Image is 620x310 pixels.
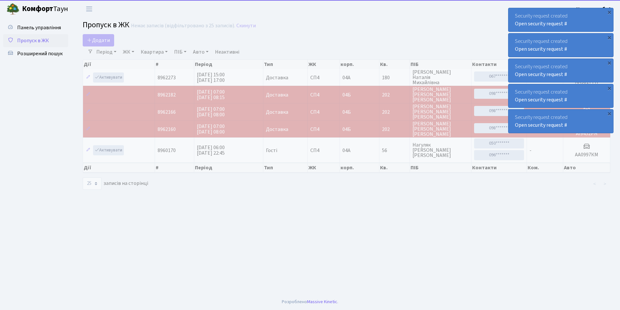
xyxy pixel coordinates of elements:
a: Open security request # [515,71,567,78]
a: Авто [190,46,211,58]
th: Контакти [471,60,527,69]
span: [DATE] 06:00 [DATE] 22:45 [197,144,225,157]
span: Пропуск в ЖК [17,37,49,44]
a: Розширений пошук [3,47,68,60]
span: Доставка [266,75,288,80]
div: × [606,9,613,15]
span: 180 [382,75,407,80]
span: СП4 [310,92,337,97]
a: Open security request # [515,45,567,53]
a: Massive Kinetic [307,298,337,305]
a: Неактивні [212,46,242,58]
span: 04Б [342,109,351,116]
span: 04А [342,147,351,154]
span: Панель управління [17,24,61,31]
div: Security request created [508,84,613,108]
th: ПІБ [410,163,471,173]
span: - [530,147,531,154]
span: СП4 [310,148,337,153]
span: [PERSON_NAME] Наталія Михайлівна [412,70,469,85]
a: Скинути [236,23,256,29]
span: СП4 [310,75,337,80]
th: Ком. [527,163,563,173]
th: ПІБ [410,60,471,69]
span: 8962166 [158,109,176,116]
b: Комфорт [22,4,53,14]
span: 202 [382,127,407,132]
span: 8960170 [158,147,176,154]
span: Доставка [266,127,288,132]
span: Таун [22,4,68,15]
span: 202 [382,110,407,115]
div: × [606,59,613,66]
button: Переключити навігацію [81,4,97,14]
span: [PERSON_NAME] [PERSON_NAME] [PERSON_NAME] [412,104,469,120]
span: 8962273 [158,74,176,81]
a: Консьєрж б. 4. [576,5,612,13]
div: × [606,85,613,91]
a: Open security request # [515,96,567,103]
span: [DATE] 07:00 [DATE] 08:15 [197,88,225,101]
span: Пропуск в ЖК [83,19,129,31]
a: Активувати [93,145,124,155]
h5: АА0997КМ [566,152,607,158]
span: [DATE] 07:00 [DATE] 08:00 [197,106,225,118]
th: Контакти [471,163,527,173]
select: записів на сторінці [83,177,101,190]
a: Open security request # [515,20,567,27]
img: logo.png [6,3,19,16]
th: # [155,163,194,173]
div: × [606,110,613,117]
th: Тип [263,60,308,69]
span: СП4 [310,110,337,115]
a: Активувати [93,72,124,83]
span: Розширений пошук [17,50,63,57]
div: Security request created [508,110,613,133]
a: ЖК [120,46,137,58]
span: Доставка [266,110,288,115]
span: Додати [87,37,110,44]
span: 04Б [342,91,351,98]
a: Додати [83,34,114,46]
a: Пропуск в ЖК [3,34,68,47]
div: Security request created [508,8,613,32]
th: Авто [563,163,610,173]
span: [PERSON_NAME] [PERSON_NAME] [PERSON_NAME] [412,121,469,137]
span: [DATE] 15:00 [DATE] 17:00 [197,71,225,84]
label: записів на сторінці [83,177,148,190]
a: Панель управління [3,21,68,34]
a: ПІБ [172,46,189,58]
span: СП4 [310,127,337,132]
span: 202 [382,92,407,97]
a: Період [94,46,119,58]
th: ЖК [308,60,340,69]
span: Доставка [266,92,288,97]
span: 04А [342,74,351,81]
span: Нагуляк [PERSON_NAME] [PERSON_NAME] [412,142,469,158]
span: 04Б [342,126,351,133]
th: Дії [83,60,155,69]
div: Security request created [508,59,613,82]
th: # [155,60,194,69]
span: [PERSON_NAME] [PERSON_NAME] [PERSON_NAME] [412,87,469,102]
a: Квартира [138,46,170,58]
th: Кв. [379,60,410,69]
span: 56 [382,148,407,153]
th: корп. [340,60,380,69]
span: 8962182 [158,91,176,98]
b: Консьєрж б. 4. [576,6,612,13]
div: Немає записів (відфільтровано з 25 записів). [131,23,235,29]
span: [DATE] 07:00 [DATE] 08:00 [197,123,225,136]
h5: АІ9452РН [566,131,607,137]
th: Період [194,60,263,69]
div: Розроблено . [282,298,338,305]
div: × [606,34,613,41]
th: Дії [83,163,155,173]
span: Гості [266,148,277,153]
th: корп. [340,163,380,173]
th: Тип [263,163,308,173]
th: Кв. [379,163,410,173]
div: Security request created [508,33,613,57]
a: Open security request # [515,122,567,129]
span: 8962160 [158,126,176,133]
